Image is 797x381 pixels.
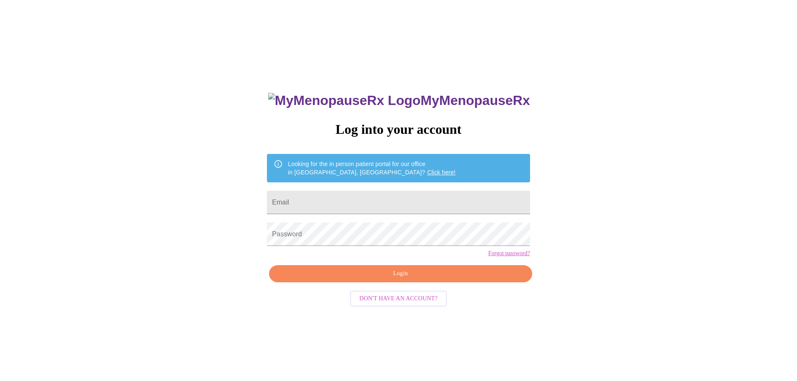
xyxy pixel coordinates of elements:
a: Click here! [427,169,456,176]
div: Looking for the in person patient portal for our office in [GEOGRAPHIC_DATA], [GEOGRAPHIC_DATA]? [288,156,456,180]
button: Don't have an account? [350,291,447,307]
span: Don't have an account? [359,294,438,304]
h3: Log into your account [267,122,530,137]
a: Don't have an account? [348,294,449,302]
img: MyMenopauseRx Logo [268,93,420,108]
h3: MyMenopauseRx [268,93,530,108]
button: Login [269,265,532,282]
a: Forgot password? [488,250,530,257]
span: Login [279,268,522,279]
